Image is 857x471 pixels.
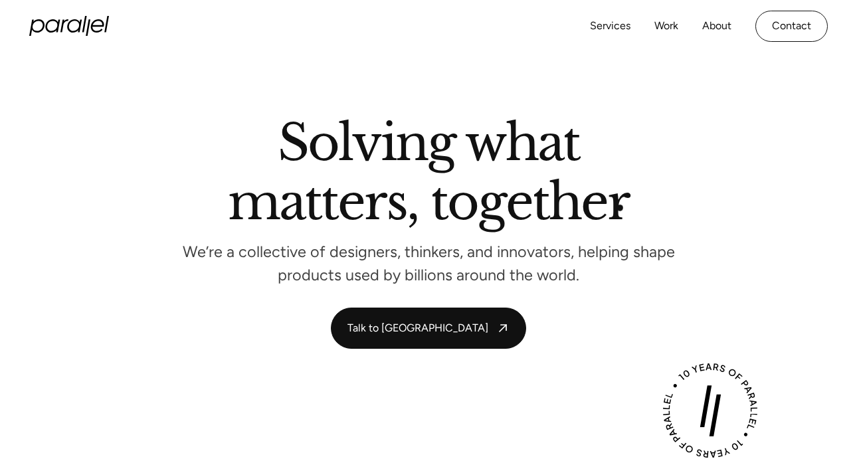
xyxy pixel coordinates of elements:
[590,17,630,36] a: Services
[755,11,828,42] a: Contact
[654,17,678,36] a: Work
[228,119,628,233] h2: Solving what matters, together
[702,17,731,36] a: About
[29,16,109,36] a: home
[179,246,678,281] p: We’re a collective of designers, thinkers, and innovators, helping shape products used by billion...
